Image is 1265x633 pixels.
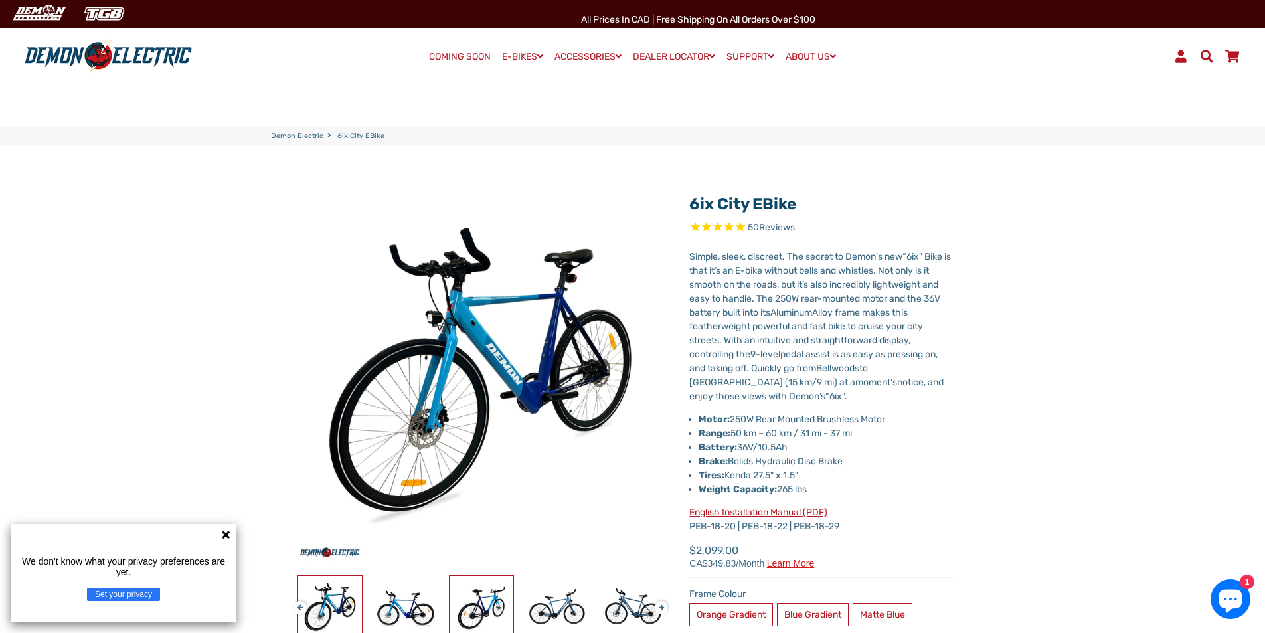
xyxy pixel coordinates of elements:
span: $2,099.00 [689,543,814,568]
li: 265 lbs [699,482,954,496]
span: Aluminum [770,307,812,318]
a: Demon Electric [271,131,323,142]
span: 9-level [750,349,780,360]
span: moment's [855,377,897,388]
span: Rated 4.8 out of 5 stars 50 reviews [689,221,954,236]
span: Simple, sleek, discreet. The secret to Demon's new [689,251,902,262]
span: s an E-bike without bells and whistles. Not only is it smooth on the roads, but it [689,265,929,290]
a: SUPPORT [722,47,779,66]
img: Demon Electric logo [20,39,197,74]
span: 50 reviews [748,222,795,233]
span: ” [842,391,845,402]
strong: Battery: [699,442,737,453]
button: Set your privacy [87,588,160,601]
span: notice, and enjoy those views with Demon [689,377,944,402]
p: We don't know what your privacy preferences are yet. [16,556,231,577]
a: DEALER LOCATOR [628,47,720,66]
span: Bellwoods [816,363,859,374]
span: 6ix" Bike is that it [689,251,951,276]
label: Frame Colour [689,587,954,601]
strong: Weight Capacity: [699,484,777,495]
span: “ [902,251,906,262]
li: 36V/10.5Ah [699,440,954,454]
li: Bolids Hydraulic Disc Brake [699,454,954,468]
a: ABOUT US [781,47,841,66]
inbox-online-store-chat: Shopify online store chat [1207,579,1254,622]
label: Orange Gradient [689,603,773,626]
span: to [GEOGRAPHIC_DATA] (15 km/9 mi) at a [689,363,868,388]
label: Blue Gradient [777,603,849,626]
span: Alloy frame makes this featherweight powerful and fast bike to cruise your city streets. With an ... [689,307,923,360]
span: 6ix City eBike [337,131,384,142]
img: TGB Canada [77,3,131,25]
a: ACCESSORIES [550,47,626,66]
li: 250W Rear Mounted Brushless Motor [699,412,954,426]
a: 6ix City eBike [689,195,796,213]
li: Kenda 27.5" x 1.5" [699,468,954,482]
button: Previous [294,594,301,610]
span: ’ [802,279,803,290]
label: Matte Blue [853,603,912,626]
a: English Installation Manual (PDF) [689,507,827,518]
button: Next [655,594,663,610]
span: “ [825,391,829,402]
span: . [845,391,847,402]
strong: Tires: [699,470,724,481]
span: Reviews [759,222,795,233]
strong: Range: [699,428,730,439]
span: ’ [715,265,716,276]
strong: Motor: [699,414,730,425]
span: s also incredibly lightweight and easy to handle. The 250W rear-mounted motor and the 36V battery... [689,279,940,318]
li: 50 km – 60 km / 31 mi - 37 mi [699,426,954,440]
span: ’ [819,391,821,402]
span: pedal assist is as easy as pressing on, and taking off. Quickly go from [689,349,938,374]
a: E-BIKES [497,47,548,66]
a: COMING SOON [424,48,495,66]
span: All Prices in CAD | Free shipping on all orders over $100 [581,14,815,25]
p: PEB-18-20 | PEB-18-22 | PEB-18-29 [689,505,954,533]
span: 6ix [829,391,842,402]
strong: Brake: [699,456,728,467]
span: s [821,391,825,402]
img: Demon Electric [7,3,70,25]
